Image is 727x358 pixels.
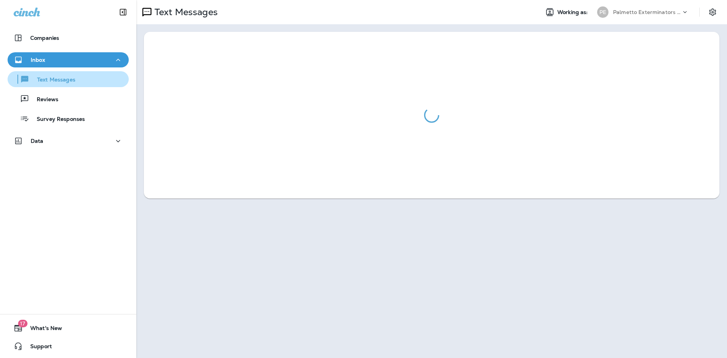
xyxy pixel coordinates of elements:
[30,77,75,84] p: Text Messages
[31,138,44,144] p: Data
[112,5,134,20] button: Collapse Sidebar
[8,111,129,127] button: Survey Responses
[151,6,218,18] p: Text Messages
[8,133,129,149] button: Data
[29,116,85,123] p: Survey Responses
[8,52,129,67] button: Inbox
[8,320,129,336] button: 17What's New
[23,325,62,334] span: What's New
[8,71,129,87] button: Text Messages
[8,339,129,354] button: Support
[706,5,719,19] button: Settings
[23,343,52,352] span: Support
[18,320,27,327] span: 17
[31,57,45,63] p: Inbox
[30,35,59,41] p: Companies
[613,9,681,15] p: Palmetto Exterminators LLC
[557,9,590,16] span: Working as:
[29,96,58,103] p: Reviews
[597,6,608,18] div: PE
[8,30,129,45] button: Companies
[8,91,129,107] button: Reviews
